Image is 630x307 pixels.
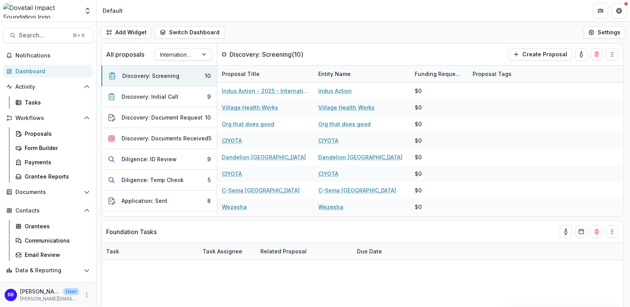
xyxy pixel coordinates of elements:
span: Notifications [15,52,90,59]
div: Grantee Reports [25,172,87,180]
a: Email Review [12,248,93,261]
button: toggle-assigned-to-me [575,48,588,61]
div: Bryan Bahizi [8,292,14,297]
div: Diligence: ID Review [122,155,177,163]
a: Dandelion [GEOGRAPHIC_DATA] [318,153,402,161]
button: Open Documents [3,186,93,198]
a: Wezesha [222,203,247,211]
div: Proposal Tags [468,70,516,78]
button: Open Workflows [3,112,93,124]
div: $0 [415,137,422,145]
span: Activity [15,84,81,90]
div: Proposal Tags [468,66,564,82]
div: Application: Sent [122,197,167,205]
div: Discovery: Document Request [122,113,203,121]
div: $0 [415,153,422,161]
div: Payments [25,158,87,166]
button: Open Activity [3,81,93,93]
div: ⌘ + K [71,31,86,40]
div: 9 [207,155,211,163]
button: Notifications [3,49,93,62]
div: Grantees [25,222,87,230]
button: Delete card [591,48,603,61]
button: Create Proposal [508,48,572,61]
a: Tasks [12,96,93,109]
div: $0 [415,103,422,111]
div: 8 [207,197,211,205]
a: Form Builder [12,142,93,154]
div: Tasks [25,98,87,106]
div: Entity Name [314,66,410,82]
button: Open entity switcher [82,3,93,19]
button: Application: Sent8 [101,191,217,211]
a: Proposals [12,127,93,140]
div: 5 [208,176,211,184]
button: Discovery: Screening10 [101,66,217,86]
a: C-Sema [GEOGRAPHIC_DATA] [222,186,300,194]
p: Discovery: Screening ( 10 ) [230,50,303,59]
p: All proposals [106,50,144,59]
button: Discovery: Documents Received5 [101,128,217,149]
a: CIYOTA [222,137,242,145]
div: Funding Requested [410,70,468,78]
div: Proposals [25,130,87,138]
a: Wezesha [318,203,343,211]
button: Switch Dashboard [155,26,225,39]
div: $0 [415,186,422,194]
div: Form Builder [25,144,87,152]
div: 10 [205,72,211,80]
div: 10 [205,113,211,121]
div: $0 [415,120,422,128]
div: 5 [208,134,211,142]
a: Payments [12,156,93,169]
button: Get Help [611,3,627,19]
button: Discovery: Document Request10 [101,107,217,128]
button: Settings [583,26,625,39]
a: C-Sema [GEOGRAPHIC_DATA] [318,186,396,194]
span: Workflows [15,115,81,121]
div: $0 [415,203,422,211]
button: More [82,290,91,300]
span: Documents [15,189,81,196]
div: Default [103,7,123,15]
a: Org that does good [222,120,274,128]
button: Calendar [575,226,588,238]
div: Funding Requested [410,66,468,82]
button: Open Data & Reporting [3,264,93,277]
button: Delete card [591,226,603,238]
div: Entity Name [314,70,355,78]
a: Grantees [12,220,93,233]
button: toggle-assigned-to-me [560,226,572,238]
div: Communications [25,236,87,245]
nav: breadcrumb [100,5,126,16]
a: Indus Action [318,87,352,95]
button: Diligence: Temp Check5 [101,170,217,191]
button: Discovery: Initial Call9 [101,86,217,107]
div: Proposal Title [217,70,264,78]
a: Village Health Works [318,103,375,111]
a: Grantee Reports [12,170,93,183]
div: $0 [415,170,422,178]
div: Discovery: Screening [122,72,179,80]
div: Email Review [25,251,87,259]
button: Partners [593,3,608,19]
div: Dashboard [15,67,87,75]
p: [PERSON_NAME][EMAIL_ADDRESS][DOMAIN_NAME] [20,295,79,302]
a: CIYOTA [222,170,242,178]
span: Search... [19,32,68,39]
div: Diligence: Temp Check [122,176,184,184]
a: Village Health Works [222,103,278,111]
a: CIYOTA [318,170,338,178]
p: Foundation Tasks [106,227,157,236]
a: Indus Action - 2025 - International Renewal Prep Form [222,87,309,95]
div: Discovery: Documents Received [122,134,208,142]
button: Drag [606,226,618,238]
img: Dovetail Impact Foundation logo [3,3,79,19]
span: Data & Reporting [15,267,81,274]
p: [PERSON_NAME] [20,287,60,295]
a: Dandelion [GEOGRAPHIC_DATA] [222,153,306,161]
a: CIYOTA [318,137,338,145]
div: $0 [415,87,422,95]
